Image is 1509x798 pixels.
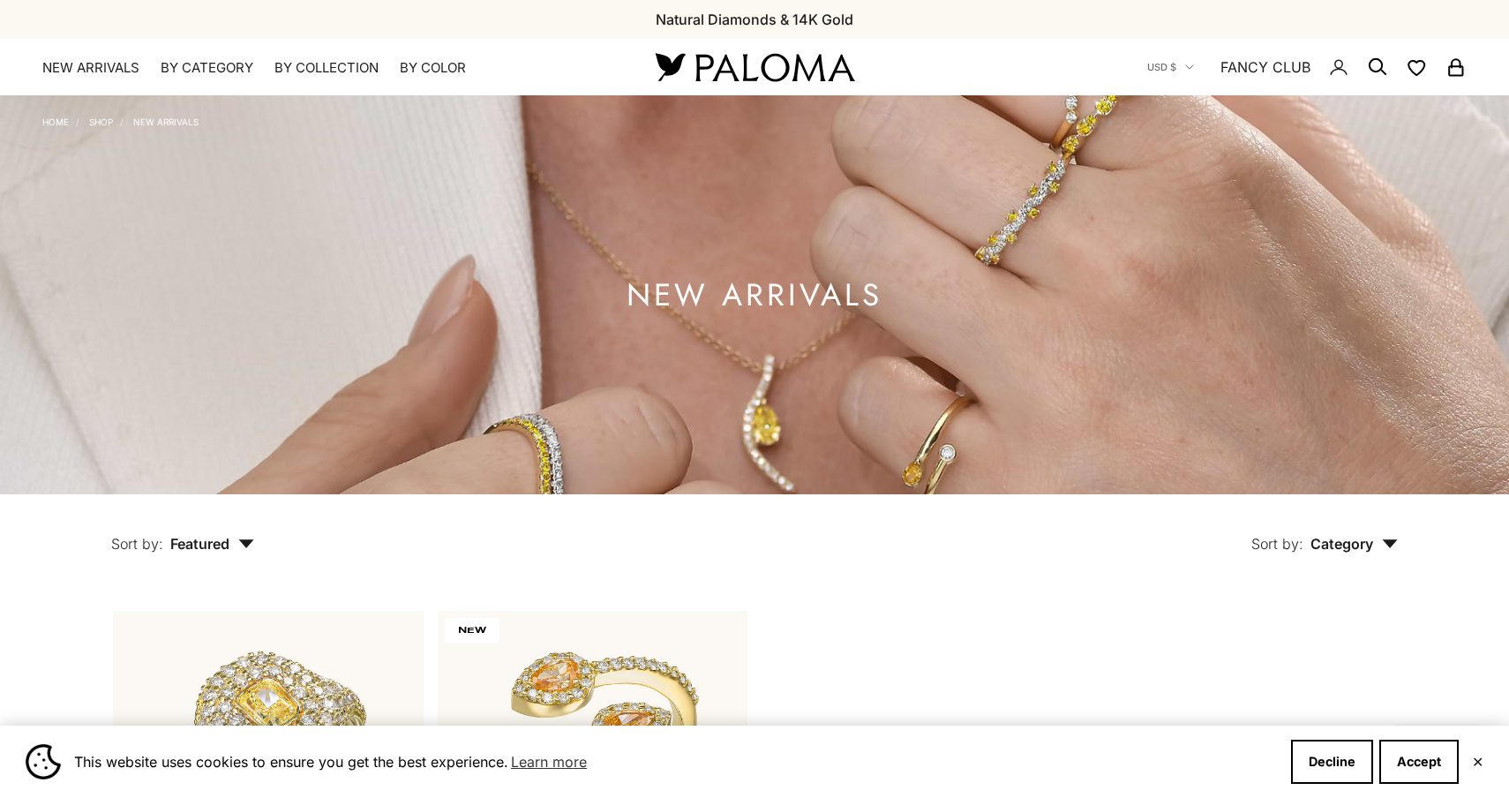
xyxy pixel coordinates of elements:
[89,117,113,127] a: Shop
[1147,59,1176,75] span: USD $
[656,8,853,31] p: Natural Diamonds & 14K Gold
[26,744,61,779] img: Cookie banner
[42,59,139,77] a: NEW ARRIVALS
[1472,757,1483,767] button: Close
[400,59,466,77] summary: By Color
[1291,740,1373,784] button: Decline
[1147,59,1194,75] button: USD $
[161,59,253,77] summary: By Category
[1251,535,1303,553] span: Sort by:
[445,618,499,643] span: NEW
[111,535,163,553] span: Sort by:
[1379,740,1459,784] button: Accept
[1147,39,1467,95] nav: Secondary navigation
[627,284,882,306] h1: NEW ARRIVALS
[42,117,69,127] a: Home
[42,113,199,127] nav: Breadcrumb
[508,749,589,775] a: Learn more
[274,59,379,77] summary: By Collection
[1211,494,1438,568] button: Sort by: Category
[133,117,199,127] a: NEW ARRIVALS
[71,494,295,568] button: Sort by: Featured
[1310,535,1398,553] span: Category
[1220,56,1310,79] a: FANCY CLUB
[42,59,613,77] nav: Primary navigation
[74,749,1277,775] span: This website uses cookies to ensure you get the best experience.
[170,535,254,553] span: Featured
